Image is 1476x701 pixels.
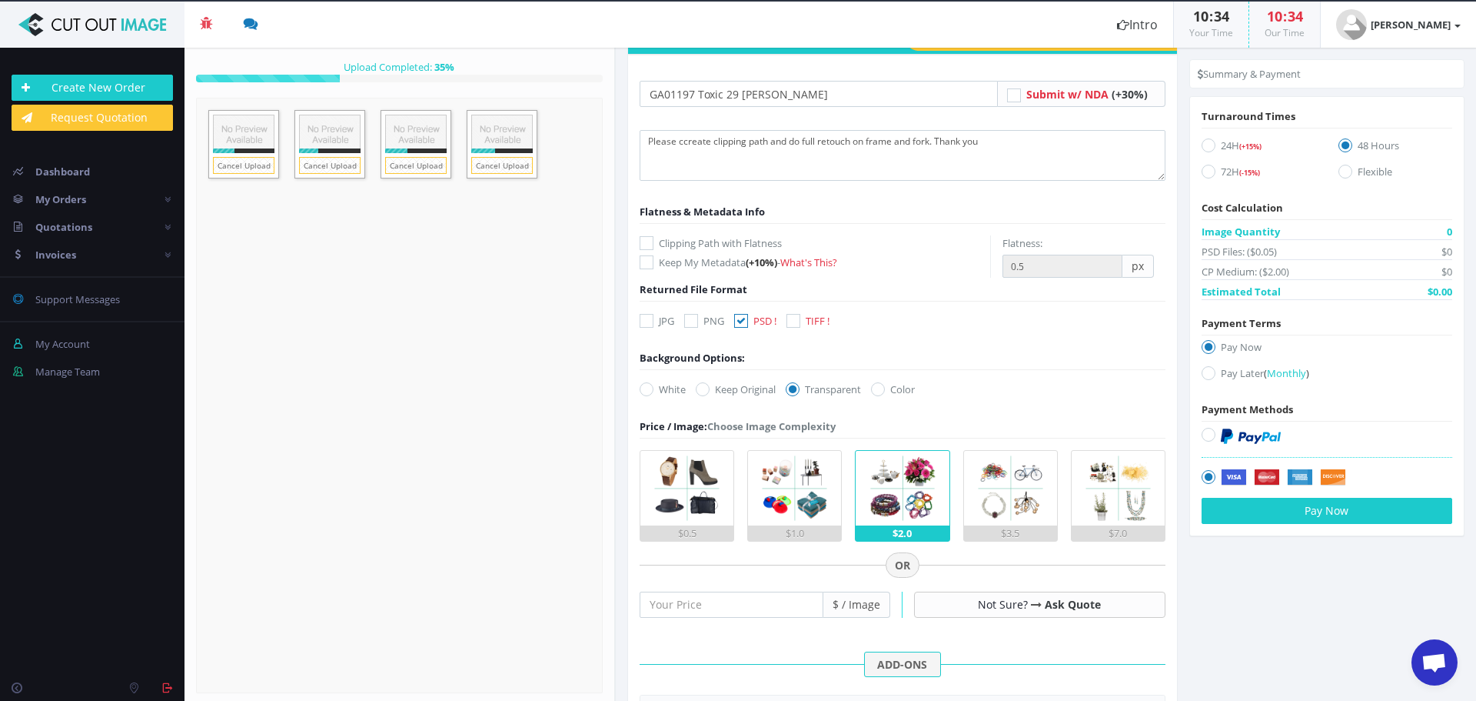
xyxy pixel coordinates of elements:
img: PayPal [1221,429,1281,444]
span: Price / Image: [640,419,707,433]
span: (+10%) [746,255,777,269]
a: (+15%) [1239,139,1262,152]
span: Quotations [35,220,92,234]
small: Our Time [1265,26,1305,39]
label: 48 Hours [1338,138,1452,159]
label: Flatness: [1002,235,1042,251]
span: $0.00 [1428,284,1452,299]
span: Returned File Format [640,282,747,296]
span: CP Medium: ($2.00) [1202,264,1289,279]
div: Background Options: [640,350,745,366]
label: JPG [640,313,674,329]
span: 0 [1447,224,1452,239]
span: ADD-ONS [864,652,941,678]
span: px [1122,255,1154,278]
a: (Monthly) [1264,366,1309,380]
div: $1.0 [748,526,841,541]
span: My Orders [35,192,86,206]
a: Submit w/ NDA (+30%) [1026,87,1148,102]
a: Ask Quote [1045,597,1101,612]
span: 10 [1267,7,1282,25]
a: Intro [1102,2,1173,48]
span: TIFF ! [806,314,829,328]
span: PSD ! [753,314,776,328]
span: Payment Methods [1202,402,1293,416]
a: (-15%) [1239,165,1260,179]
span: (-15%) [1239,168,1260,178]
span: (+30%) [1112,87,1148,102]
img: Securely by Stripe [1221,469,1346,486]
label: 72H [1202,164,1315,185]
span: Dashboard [35,165,90,179]
a: Quote Request [922,19,1177,51]
span: Manage Team [35,365,100,379]
img: user_default.jpg [1336,9,1367,40]
button: Pay Now [1202,498,1452,524]
a: Cancel Upload [213,157,274,174]
strong: % [432,60,454,74]
label: Keep Original [696,382,776,397]
span: PSD Files: ($0.05) [1202,244,1277,259]
label: Pay Later [1202,366,1452,386]
label: Flexible [1338,164,1452,185]
a: Cancel Upload [299,157,361,174]
label: Color [871,382,915,397]
span: $0 [1441,264,1452,279]
span: Not Sure? [978,597,1028,612]
span: Invoices [35,248,76,262]
a: Cancel Upload [471,157,533,174]
span: OR [886,552,919,579]
a: Easy Order [628,19,883,51]
label: 24H [1202,138,1315,159]
span: Submit w/ NDA [1026,87,1109,102]
label: Clipping Path with Flatness [640,235,990,251]
label: Keep My Metadata - [640,255,990,270]
div: $2.0 [856,526,949,541]
li: Summary & Payment [1198,66,1301,82]
span: 34 [1214,7,1229,25]
span: $0 [1441,244,1452,259]
span: Estimated Total [1202,284,1281,299]
img: 4.png [973,451,1048,526]
input: Your Price [640,592,823,618]
div: $3.5 [964,526,1057,541]
a: Cancel Upload [385,157,447,174]
a: Request Quotation [12,105,173,131]
span: 10 [1193,7,1208,25]
span: (+15%) [1239,142,1262,152]
div: Upload Completed: [196,59,603,75]
span: : [1282,7,1288,25]
span: Cost Calculation [1202,201,1283,215]
img: 3.png [866,451,940,526]
label: Transparent [786,382,861,397]
span: 35 [434,60,445,74]
div: $0.5 [640,526,733,541]
div: $7.0 [1072,526,1165,541]
label: PNG [684,313,724,329]
span: Flatness & Metadata Info [640,205,765,219]
strong: [PERSON_NAME] [1371,18,1451,32]
img: 2.png [757,451,832,526]
img: 1.png [650,451,724,526]
input: Your Order Title [640,81,998,107]
label: Pay Now [1202,339,1452,360]
img: 5.png [1081,451,1155,526]
a: What's This? [780,255,837,269]
a: Create New Order [12,75,173,101]
span: $ / Image [823,592,890,618]
span: Turnaround Times [1202,109,1295,123]
div: Choose Image Complexity [640,419,836,434]
span: Monthly [1267,366,1306,380]
small: Your Time [1189,26,1233,39]
span: Support Messages [35,292,120,306]
span: My Account [35,337,90,351]
span: 34 [1288,7,1303,25]
img: Cut Out Image [12,13,173,36]
a: [PERSON_NAME] [1321,2,1476,48]
label: White [640,382,686,397]
span: Image Quantity [1202,224,1280,239]
span: : [1208,7,1214,25]
div: Chat öffnen [1411,639,1458,686]
span: Payment Terms [1202,316,1281,330]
